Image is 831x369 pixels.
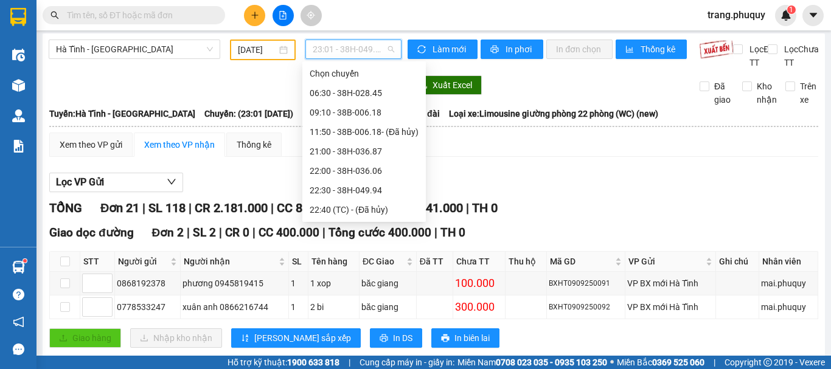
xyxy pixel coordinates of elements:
[49,201,82,215] span: TỔNG
[322,226,325,240] span: |
[455,275,503,292] div: 100.000
[625,45,636,55] span: bar-chart
[310,106,419,119] div: 09:10 - 38B-006.18
[23,259,27,263] sup: 1
[310,300,357,314] div: 2 bi
[481,40,543,59] button: printerIn phơi
[56,174,104,190] span: Lọc VP Gửi
[759,252,818,272] th: Nhân viên
[361,277,414,290] div: băc giang
[244,5,265,26] button: plus
[67,9,210,22] input: Tìm tên, số ĐT hoặc mã đơn
[287,357,339,367] strong: 1900 633 818
[12,261,25,274] img: warehouse-icon
[310,67,419,80] div: Chọn chuyến
[310,125,419,139] div: 11:50 - 38B-006.18 - (Đã hủy)
[616,40,687,59] button: bar-chartThống kê
[310,203,419,216] div: 22:40 (TC) - (Đã hủy)
[417,252,453,272] th: Đã TT
[183,300,287,314] div: xuân anh 0866216744
[252,226,256,240] span: |
[627,277,714,290] div: VP BX mới Hà Tĩnh
[291,277,306,290] div: 1
[547,295,626,319] td: BXHT0909250092
[49,226,134,240] span: Giao dọc đường
[184,255,276,268] span: Người nhận
[144,138,215,151] div: Xem theo VP nhận
[329,226,431,240] span: Tổng cước 400.000
[238,43,277,57] input: 09/09/2025
[652,357,704,367] strong: 0369 525 060
[49,109,195,119] b: Tuyến: Hà Tĩnh - [GEOGRAPHIC_DATA]
[698,7,775,22] span: trang.phuquy
[277,201,339,215] span: CC 860.000
[60,138,122,151] div: Xem theo VP gửi
[549,302,624,313] div: BXHT0909250092
[289,252,308,272] th: SL
[310,164,419,178] div: 22:00 - 38H-036.06
[441,334,450,343] span: printer
[231,328,361,348] button: sort-ascending[PERSON_NAME] sắp xếp
[118,255,168,268] span: Người gửi
[308,252,360,272] th: Tên hàng
[466,201,469,215] span: |
[291,300,306,314] div: 1
[610,360,614,365] span: ⚪️
[370,328,422,348] button: printerIn DS
[360,356,454,369] span: Cung cấp máy in - giấy in:
[417,45,428,55] span: sync
[380,334,388,343] span: printer
[506,43,534,56] span: In phơi
[12,49,25,61] img: warehouse-icon
[279,11,287,19] span: file-add
[273,5,294,26] button: file-add
[433,78,472,92] span: Xuất Excel
[431,328,499,348] button: printerIn biên lai
[49,173,183,192] button: Lọc VP Gửi
[550,255,613,268] span: Mã GD
[709,80,735,106] span: Đã giao
[100,201,139,215] span: Đơn 21
[453,252,506,272] th: Chưa TT
[763,358,772,367] span: copyright
[228,356,339,369] span: Hỗ trợ kỹ thuật:
[56,40,213,58] span: Hà Tĩnh - Hà Nội
[434,226,437,240] span: |
[349,356,350,369] span: |
[625,272,716,295] td: VP BX mới Hà Tĩnh
[761,277,816,290] div: mai.phuquy
[130,328,222,348] button: downloadNhập kho nhận
[787,5,796,14] sup: 1
[225,226,249,240] span: CR 0
[310,86,419,100] div: 06:30 - 38H-028.45
[393,331,412,345] span: In DS
[189,201,192,215] span: |
[433,43,468,56] span: Làm mới
[167,177,176,187] span: down
[117,300,178,314] div: 0778533247
[301,5,322,26] button: aim
[802,5,824,26] button: caret-down
[49,328,121,348] button: uploadGiao hàng
[117,277,178,290] div: 0868192378
[241,334,249,343] span: sort-ascending
[781,10,791,21] img: icon-new-feature
[310,145,419,158] div: 21:00 - 38H-036.87
[440,226,465,240] span: TH 0
[361,300,414,314] div: băc giang
[152,226,184,240] span: Đơn 2
[795,80,821,106] span: Trên xe
[549,278,624,289] div: BXHT0909250091
[490,45,501,55] span: printer
[310,184,419,197] div: 22:30 - 38H-049.94
[506,252,546,272] th: Thu hộ
[204,107,293,120] span: Chuyến: (23:01 [DATE])
[310,277,357,290] div: 1 xop
[779,43,821,69] span: Lọc Chưa TT
[12,109,25,122] img: warehouse-icon
[496,357,607,367] strong: 0708 023 035 - 0935 103 250
[13,289,24,300] span: question-circle
[641,43,677,56] span: Thống kê
[449,107,658,120] span: Loại xe: Limousine giường phòng 22 phòng (WC) (new)
[455,298,503,316] div: 300.000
